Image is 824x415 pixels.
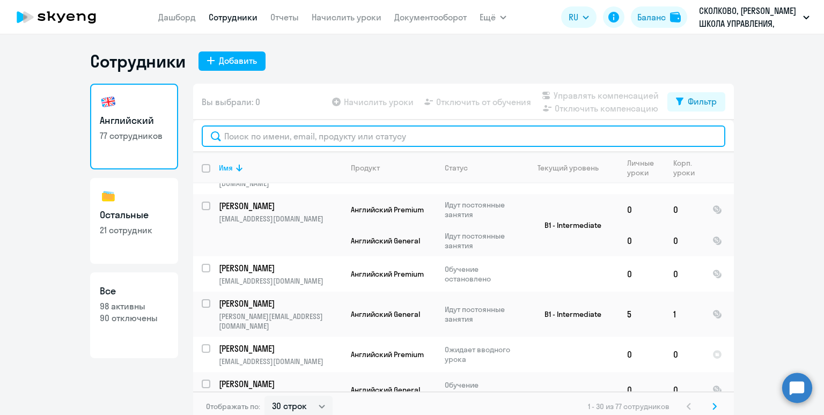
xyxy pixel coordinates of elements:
[90,84,178,169] a: Английский77 сотрудников
[219,200,340,212] p: [PERSON_NAME]
[206,402,260,411] span: Отображать по:
[219,378,340,390] p: [PERSON_NAME]
[351,163,380,173] div: Продукт
[561,6,597,28] button: RU
[351,309,420,319] span: Английский General
[480,11,496,24] span: Ещё
[665,225,704,256] td: 0
[351,205,424,214] span: Английский Premium
[219,343,340,354] p: [PERSON_NAME]
[100,224,168,236] p: 21 сотрудник
[445,200,518,219] p: Идут постоянные занятия
[627,158,664,177] div: Личные уроки
[100,114,168,128] h3: Английский
[100,93,117,110] img: english
[637,11,666,24] div: Баланс
[619,256,665,292] td: 0
[619,372,665,407] td: 0
[673,158,703,177] div: Корп. уроки
[394,12,467,23] a: Документооборот
[219,214,342,224] p: [EMAIL_ADDRESS][DOMAIN_NAME]
[445,345,518,364] p: Ожидает вводного урока
[312,12,381,23] a: Начислить уроки
[219,357,342,366] p: [EMAIL_ADDRESS][DOMAIN_NAME]
[100,300,168,312] p: 98 активны
[209,12,257,23] a: Сотрудники
[270,12,299,23] a: Отчеты
[219,163,233,173] div: Имя
[100,284,168,298] h3: Все
[198,51,266,71] button: Добавить
[351,385,420,395] span: Английский General
[202,95,260,108] span: Вы выбрали: 0
[158,12,196,23] a: Дашборд
[100,208,168,222] h3: Остальные
[219,298,342,309] a: [PERSON_NAME]
[219,312,342,331] p: [PERSON_NAME][EMAIL_ADDRESS][DOMAIN_NAME]
[100,312,168,324] p: 90 отключены
[219,343,342,354] a: [PERSON_NAME]
[631,6,687,28] button: Балансbalance
[480,6,506,28] button: Ещё
[351,236,420,246] span: Английский General
[100,130,168,142] p: 77 сотрудников
[588,402,669,411] span: 1 - 30 из 77 сотрудников
[665,292,704,337] td: 1
[694,4,815,30] button: СКОЛКОВО, [PERSON_NAME] ШКОЛА УПРАВЛЕНИЯ, Бумажный Договор - Постоплата
[202,125,725,147] input: Поиск по имени, email, продукту или статусу
[445,163,468,173] div: Статус
[90,50,186,72] h1: Сотрудники
[445,380,518,399] p: Обучение остановлено
[619,292,665,337] td: 5
[445,231,518,250] p: Идут постоянные занятия
[569,11,578,24] span: RU
[527,163,618,173] div: Текущий уровень
[219,276,342,286] p: [EMAIL_ADDRESS][DOMAIN_NAME]
[538,163,599,173] div: Текущий уровень
[667,92,725,112] button: Фильтр
[351,350,424,359] span: Английский Premium
[619,194,665,225] td: 0
[665,337,704,372] td: 0
[351,269,424,279] span: Английский Premium
[665,256,704,292] td: 0
[219,54,257,67] div: Добавить
[665,194,704,225] td: 0
[219,298,340,309] p: [PERSON_NAME]
[619,225,665,256] td: 0
[445,264,518,284] p: Обучение остановлено
[219,262,342,274] a: [PERSON_NAME]
[219,378,342,390] a: [PERSON_NAME]
[519,194,619,256] td: B1 - Intermediate
[90,178,178,264] a: Остальные21 сотрудник
[670,12,681,23] img: balance
[688,95,717,108] div: Фильтр
[100,188,117,205] img: others
[219,163,342,173] div: Имя
[445,305,518,324] p: Идут постоянные занятия
[699,4,799,30] p: СКОЛКОВО, [PERSON_NAME] ШКОЛА УПРАВЛЕНИЯ, Бумажный Договор - Постоплата
[665,372,704,407] td: 0
[619,337,665,372] td: 0
[519,292,619,337] td: B1 - Intermediate
[90,272,178,358] a: Все98 активны90 отключены
[219,200,342,212] a: [PERSON_NAME]
[219,262,340,274] p: [PERSON_NAME]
